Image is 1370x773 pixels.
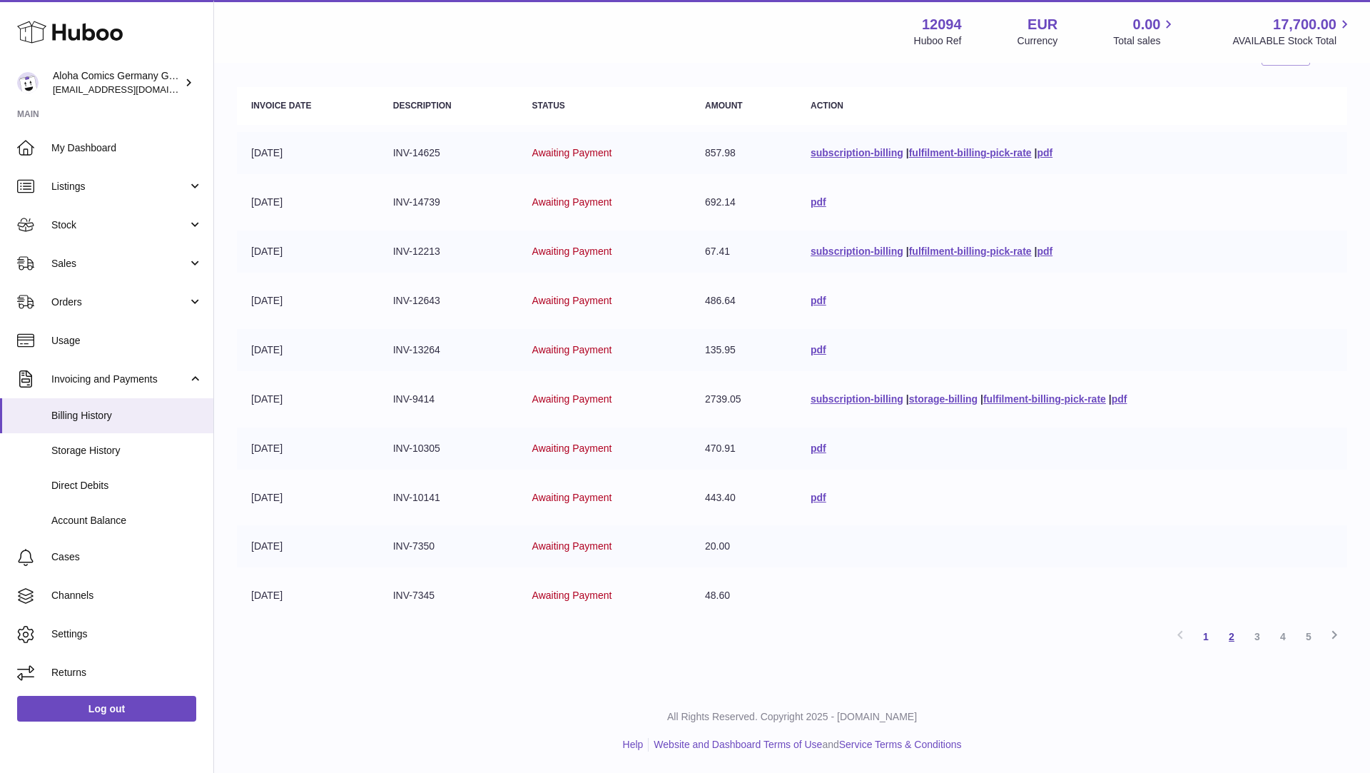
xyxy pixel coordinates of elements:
li: and [649,738,961,752]
td: INV-13264 [379,329,518,371]
td: [DATE] [237,132,379,174]
a: pdf [811,196,826,208]
span: | [906,393,909,405]
td: [DATE] [237,329,379,371]
a: subscription-billing [811,393,903,405]
div: Currency [1018,34,1058,48]
a: 0.00 Total sales [1113,15,1177,48]
td: INV-10305 [379,428,518,470]
a: Service Terms & Conditions [839,739,962,750]
span: My Dashboard [51,141,203,155]
a: pdf [811,344,826,355]
img: comicsaloha@gmail.com [17,72,39,94]
td: 48.60 [691,575,796,617]
td: [DATE] [237,280,379,322]
td: INV-9414 [379,378,518,420]
a: 2 [1219,624,1244,650]
div: Huboo Ref [914,34,962,48]
a: Log out [17,696,196,722]
span: Stock [51,218,188,232]
td: INV-10141 [379,477,518,519]
strong: Action [811,101,843,111]
span: Awaiting Payment [532,196,612,208]
span: | [1109,393,1112,405]
span: Awaiting Payment [532,540,612,552]
a: pdf [1112,393,1127,405]
span: 17,700.00 [1273,15,1336,34]
td: 20.00 [691,525,796,567]
strong: Invoice Date [251,101,311,111]
span: Billing History [51,409,203,423]
span: Awaiting Payment [532,393,612,405]
span: Returns [51,666,203,679]
td: [DATE] [237,525,379,567]
td: INV-12213 [379,231,518,273]
td: INV-14739 [379,181,518,223]
div: Aloha Comics Germany GmbH [53,69,181,96]
span: Usage [51,334,203,348]
a: subscription-billing [811,246,903,257]
a: 1 [1193,624,1219,650]
a: Help [623,739,644,750]
span: [EMAIL_ADDRESS][DOMAIN_NAME] [53,84,210,95]
a: storage-billing [909,393,978,405]
strong: Description [393,101,452,111]
td: 692.14 [691,181,796,223]
span: | [1034,147,1037,158]
a: pdf [1037,246,1052,257]
td: [DATE] [237,378,379,420]
span: Awaiting Payment [532,443,612,454]
strong: Status [532,101,565,111]
td: 135.95 [691,329,796,371]
span: Awaiting Payment [532,344,612,355]
a: fulfilment-billing-pick-rate [909,246,1032,257]
td: [DATE] [237,575,379,617]
span: | [1034,246,1037,257]
span: | [980,393,983,405]
td: 486.64 [691,280,796,322]
a: 17,700.00 AVAILABLE Stock Total [1232,15,1353,48]
span: Listings [51,180,188,193]
td: 2739.05 [691,378,796,420]
a: Website and Dashboard Terms of Use [654,739,822,750]
p: All Rights Reserved. Copyright 2025 - [DOMAIN_NAME] [225,710,1359,724]
span: Settings [51,627,203,641]
span: Sales [51,257,188,271]
span: Account Balance [51,514,203,527]
td: 67.41 [691,231,796,273]
span: Awaiting Payment [532,590,612,601]
span: | [906,147,909,158]
span: | [906,246,909,257]
a: fulfilment-billing-pick-rate [983,393,1106,405]
td: INV-7345 [379,575,518,617]
td: INV-7350 [379,525,518,567]
span: Awaiting Payment [532,295,612,306]
span: AVAILABLE Stock Total [1232,34,1353,48]
span: Awaiting Payment [532,246,612,257]
td: [DATE] [237,181,379,223]
td: [DATE] [237,477,379,519]
a: subscription-billing [811,147,903,158]
span: Invoicing and Payments [51,373,188,386]
span: Awaiting Payment [532,147,612,158]
span: Channels [51,589,203,602]
td: [DATE] [237,428,379,470]
td: [DATE] [237,231,379,273]
span: Orders [51,295,188,309]
a: 3 [1244,624,1270,650]
strong: EUR [1027,15,1057,34]
td: 443.40 [691,477,796,519]
a: pdf [1037,147,1052,158]
td: 470.91 [691,428,796,470]
td: INV-12643 [379,280,518,322]
span: 0.00 [1133,15,1161,34]
a: 5 [1296,624,1321,650]
span: Total sales [1113,34,1177,48]
span: Direct Debits [51,479,203,492]
a: pdf [811,492,826,503]
span: Storage History [51,444,203,458]
strong: Amount [705,101,743,111]
span: Cases [51,550,203,564]
span: Awaiting Payment [532,492,612,503]
strong: 12094 [922,15,962,34]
